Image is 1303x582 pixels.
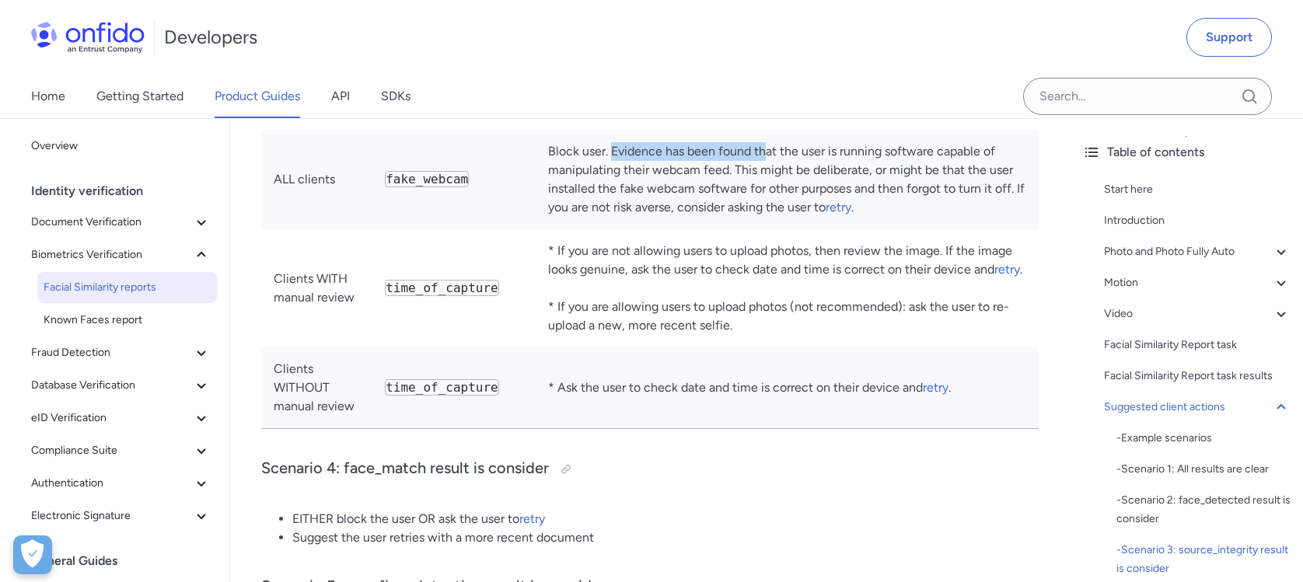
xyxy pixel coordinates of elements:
[826,200,851,214] a: retry
[25,435,217,466] button: Compliance Suite
[25,337,217,368] button: Fraud Detection
[31,137,211,155] span: Overview
[215,75,300,118] a: Product Guides
[1116,491,1291,528] a: -Scenario 2: face_detected result is consider
[1082,143,1291,162] div: Table of contents
[385,280,499,296] code: time_of_capture
[1116,460,1291,479] a: -Scenario 1: All results are clear
[31,75,65,118] a: Home
[25,131,217,162] a: Overview
[1104,180,1291,199] a: Start here
[31,176,223,207] div: Identity verification
[1104,336,1291,354] a: Facial Similarity Report task
[923,380,948,395] a: retry
[31,376,192,395] span: Database Verification
[536,130,1039,229] td: Block user. Evidence has been found that the user is running software capable of manipulating the...
[536,229,1039,347] td: * If you are not allowing users to upload photos, then review the image. If the image looks genui...
[1104,398,1291,416] a: Suggested client actions
[1023,78,1272,115] input: Onfido search input field
[1186,18,1272,57] a: Support
[1104,305,1291,323] a: Video
[44,311,211,329] span: Known Faces report
[261,229,372,347] td: Clients WITH manual review
[25,239,217,270] button: Biometrics Verification
[31,246,192,264] span: Biometrics Verification
[536,347,1039,429] td: * Ask the user to check date and time is correct on their device and .
[1116,491,1291,528] div: - Scenario 2: face_detected result is consider
[1104,274,1291,292] a: Motion
[25,207,217,238] button: Document Verification
[31,213,192,232] span: Document Verification
[31,22,145,53] img: Onfido Logo
[1116,429,1291,448] div: - Example scenarios
[44,278,211,297] span: Facial Similarity reports
[164,25,257,50] h1: Developers
[1104,211,1291,230] a: Introduction
[31,545,223,577] div: General Guides
[31,409,192,427] span: eID Verification
[331,75,350,118] a: API
[994,262,1020,277] a: retry
[31,474,192,493] span: Authentication
[261,130,372,229] td: ALL clients
[25,403,217,434] button: eID Verification
[1116,541,1291,578] a: -Scenario 3: source_integrity result is consider
[25,500,217,531] button: Electronic Signature
[292,528,1039,547] li: Suggest the user retries with a more recent document
[1104,367,1291,385] a: Facial Similarity Report task results
[1116,541,1291,578] div: - Scenario 3: source_integrity result is consider
[261,457,1039,482] h3: Scenario 4: face_match result is consider
[13,535,52,574] button: Open Preferences
[1116,460,1291,479] div: - Scenario 1: All results are clear
[25,468,217,499] button: Authentication
[13,535,52,574] div: Cookie Preferences
[37,305,217,336] a: Known Faces report
[25,370,217,401] button: Database Verification
[1116,429,1291,448] a: -Example scenarios
[519,511,545,526] a: retry
[96,75,183,118] a: Getting Started
[261,347,372,429] td: Clients WITHOUT manual review
[385,171,469,187] code: fake_webcam
[31,441,192,460] span: Compliance Suite
[381,75,410,118] a: SDKs
[31,507,192,525] span: Electronic Signature
[31,343,192,362] span: Fraud Detection
[292,510,1039,528] li: EITHER block the user OR ask the user to
[1104,242,1291,261] a: Photo and Photo Fully Auto
[37,272,217,303] a: Facial Similarity reports
[385,379,499,396] code: time_of_capture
